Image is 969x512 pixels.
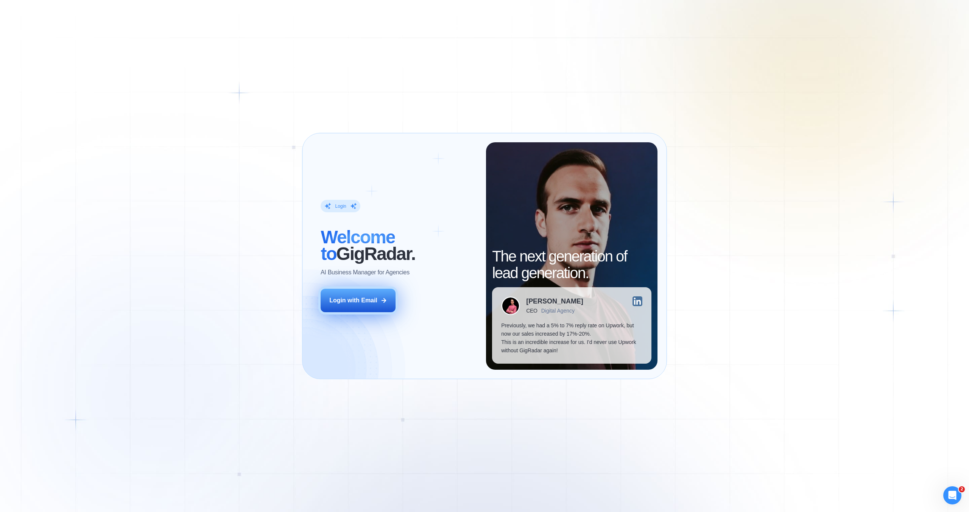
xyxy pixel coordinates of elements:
p: AI Business Manager for Agencies [321,268,410,277]
div: Digital Agency [541,308,575,314]
span: 2 [959,486,965,492]
h2: ‍ GigRadar. [321,229,477,262]
h2: The next generation of lead generation. [492,248,651,281]
button: Login with Email [321,289,396,312]
div: CEO [526,308,537,314]
div: Login with Email [329,296,377,305]
span: Welcome to [321,227,395,264]
div: [PERSON_NAME] [526,298,583,305]
iframe: Intercom live chat [943,486,961,504]
p: Previously, we had a 5% to 7% reply rate on Upwork, but now our sales increased by 17%-20%. This ... [501,321,642,355]
div: Login [335,203,346,209]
